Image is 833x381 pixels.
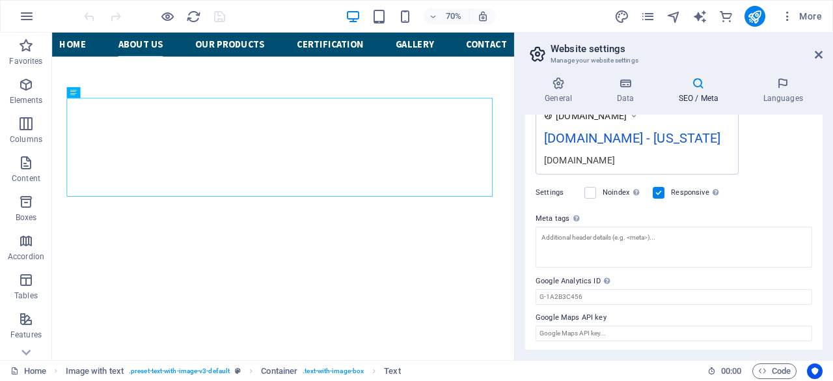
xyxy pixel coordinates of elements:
p: Boxes [16,212,37,223]
label: Google Analytics ID [536,274,812,289]
label: Meta tags [536,211,812,227]
i: Navigator [666,9,681,24]
p: Favorites [9,56,42,66]
i: AI Writer [692,9,707,24]
span: . text-with-image-box [303,363,364,379]
input: Google Maps API key... [536,326,812,341]
button: pages [640,8,656,24]
button: publish [744,6,765,27]
button: text_generator [692,8,708,24]
label: Responsive [671,185,722,201]
button: reload [185,8,201,24]
span: . preset-text-with-image-v3-default [129,363,230,379]
label: Google Maps API key [536,310,812,326]
h4: Languages [743,77,823,104]
h4: Data [597,77,659,104]
button: navigator [666,8,682,24]
h4: SEO / Meta [659,77,743,104]
p: Tables [14,290,38,301]
button: Click here to leave preview mode and continue editing [159,8,175,24]
i: Reload page [186,9,201,24]
button: design [614,8,630,24]
button: 70% [424,8,470,24]
p: Columns [10,134,42,145]
span: [DOMAIN_NAME] [556,109,627,122]
i: Pages (Ctrl+Alt+S) [640,9,655,24]
a: Click to cancel selection. Double-click to open Pages [10,363,46,379]
h3: Manage your website settings [551,55,797,66]
i: On resize automatically adjust zoom level to fit chosen device. [477,10,489,22]
h2: Website settings [551,43,823,55]
h6: Session time [707,363,742,379]
span: Click to select. Double-click to edit [384,363,400,379]
div: [DOMAIN_NAME] [544,153,730,167]
h4: General [525,77,597,104]
button: Usercentrics [807,363,823,379]
nav: breadcrumb [66,363,401,379]
div: [DOMAIN_NAME] - [US_STATE] [544,128,730,154]
span: : [730,366,732,376]
button: commerce [718,8,734,24]
h6: 70% [443,8,464,24]
label: Noindex [603,185,645,201]
button: Code [752,363,797,379]
input: G-1A2B3C456 [536,289,812,305]
label: Settings [536,185,578,201]
button: More [776,6,827,27]
p: Features [10,330,42,340]
span: Code [758,363,791,379]
span: More [781,10,822,23]
span: Click to select. Double-click to edit [66,363,124,379]
p: Elements [10,95,43,106]
p: Content [12,173,40,184]
span: Click to select. Double-click to edit [261,363,297,379]
span: 00 00 [721,363,741,379]
i: This element is a customizable preset [235,367,241,374]
i: Commerce [718,9,733,24]
i: Publish [747,9,762,24]
p: Accordion [8,251,44,262]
